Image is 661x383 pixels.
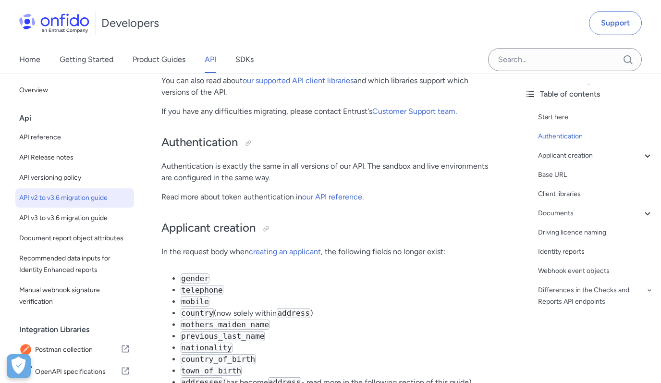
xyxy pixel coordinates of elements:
[538,246,653,258] a: Identity reports
[538,169,653,181] a: Base URL
[181,308,214,318] code: country
[181,343,233,353] code: nationality
[19,13,89,33] img: Onfido Logo
[525,88,653,100] div: Table of contents
[161,161,498,184] p: Authentication is exactly the same in all versions of our API. The sandbox and live environments ...
[538,188,653,200] a: Client libraries
[161,75,498,98] p: You can also read about and which libraries support which versions of the API.
[181,285,223,295] code: telephone
[15,81,134,100] a: Overview
[15,188,134,208] a: API v2 to v3.6 migration guide
[15,229,134,248] a: Document report object attributes
[19,85,130,96] span: Overview
[15,209,134,228] a: API v3 to v3.6 migration guide
[15,148,134,167] a: API Release notes
[101,15,159,31] h1: Developers
[7,354,31,378] div: Cookie Preferences
[181,354,256,364] code: country_of_birth
[249,247,321,256] a: creating an applicant
[19,132,130,143] span: API reference
[488,48,642,71] input: Onfido search input field
[538,131,653,142] a: Authentication
[19,253,130,276] span: Recommended data inputs for Identity Enhanced reports
[15,168,134,187] a: API versioning policy
[15,249,134,280] a: Recommended data inputs for Identity Enhanced reports
[538,150,653,161] a: Applicant creation
[243,76,354,85] a: our supported API client libraries
[35,365,121,379] span: OpenAPI specifications
[277,308,310,318] code: address
[181,366,242,376] code: town_of_birth
[161,246,498,258] p: In the request body when , the following fields no longer exist:
[19,172,130,184] span: API versioning policy
[589,11,642,35] a: Support
[19,46,40,73] a: Home
[538,111,653,123] a: Start here
[181,331,265,341] code: previous_last_name
[302,192,362,201] a: our API reference
[60,46,113,73] a: Getting Started
[235,46,254,73] a: SDKs
[538,284,653,308] a: Differences in the Checks and Reports API endpoints
[161,106,498,117] p: If you have any difficulties migrating, please contact Entrust's .
[19,233,130,244] span: Document report object attributes
[161,220,498,236] h2: Applicant creation
[19,192,130,204] span: API v2 to v3.6 migration guide
[538,227,653,238] a: Driving licence naming
[538,208,653,219] a: Documents
[181,273,209,284] code: gender
[181,297,209,307] code: mobile
[181,320,269,330] code: mothers_maiden_name
[19,320,138,339] div: Integration Libraries
[15,361,134,383] a: IconOpenAPI specificationsOpenAPI specifications
[205,46,216,73] a: API
[161,135,498,151] h2: Authentication
[538,265,653,277] a: Webhook event objects
[15,339,134,360] a: IconPostman collectionPostman collection
[15,281,134,311] a: Manual webhook signature verification
[7,354,31,378] button: Open Preferences
[181,308,498,319] li: (now solely within )
[372,107,455,116] a: Customer Support team
[133,46,185,73] a: Product Guides
[15,128,134,147] a: API reference
[161,191,498,203] p: Read more about token authentication in .
[19,212,130,224] span: API v3 to v3.6 migration guide
[19,343,35,357] img: IconPostman collection
[19,109,138,128] div: Api
[19,284,130,308] span: Manual webhook signature verification
[19,152,130,163] span: API Release notes
[35,343,121,357] span: Postman collection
